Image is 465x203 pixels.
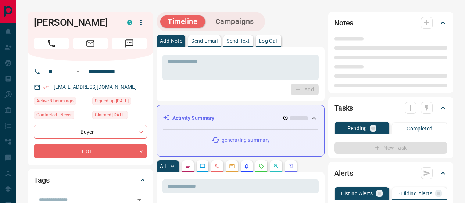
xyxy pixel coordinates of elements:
[334,167,353,179] h2: Alerts
[54,84,137,90] a: [EMAIL_ADDRESS][DOMAIN_NAME]
[127,20,132,25] div: condos.ca
[334,164,447,182] div: Alerts
[341,191,373,196] p: Listing Alerts
[222,136,270,144] p: generating summary
[200,163,205,169] svg: Lead Browsing Activity
[185,163,191,169] svg: Notes
[34,38,69,49] span: Call
[214,163,220,169] svg: Calls
[36,111,72,119] span: Contacted - Never
[34,125,147,139] div: Buyer
[334,102,353,114] h2: Tasks
[34,144,147,158] div: HOT
[172,114,214,122] p: Activity Summary
[74,67,82,76] button: Open
[92,97,147,107] div: Fri Feb 14 2025
[288,163,294,169] svg: Agent Actions
[334,99,447,117] div: Tasks
[34,17,116,28] h1: [PERSON_NAME]
[334,14,447,32] div: Notes
[160,15,205,28] button: Timeline
[36,97,74,105] span: Active 8 hours ago
[160,38,182,43] p: Add Note
[208,15,261,28] button: Campaigns
[112,38,147,49] span: Message
[191,38,218,43] p: Send Email
[334,17,353,29] h2: Notes
[229,163,235,169] svg: Emails
[95,111,125,119] span: Claimed [DATE]
[407,126,433,131] p: Completed
[34,97,89,107] div: Wed Aug 13 2025
[92,111,147,121] div: Wed Jul 23 2025
[163,111,318,125] div: Activity Summary
[244,163,250,169] svg: Listing Alerts
[34,171,147,189] div: Tags
[259,38,278,43] p: Log Call
[34,174,49,186] h2: Tags
[160,164,166,169] p: All
[43,85,49,90] svg: Email Verified
[73,38,108,49] span: Email
[95,97,129,105] span: Signed up [DATE]
[226,38,250,43] p: Send Text
[258,163,264,169] svg: Requests
[347,126,367,131] p: Pending
[397,191,432,196] p: Building Alerts
[273,163,279,169] svg: Opportunities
